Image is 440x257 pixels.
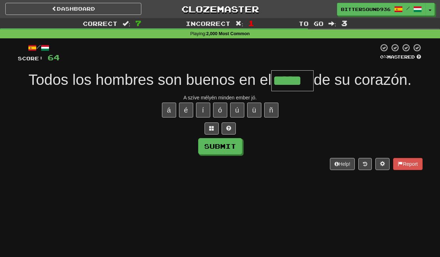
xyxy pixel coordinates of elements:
[18,55,43,61] span: Score:
[18,43,60,52] div: /
[198,138,242,154] button: Submit
[393,158,422,170] button: Report
[314,71,412,88] span: de su corazón.
[264,103,278,117] button: ñ
[18,94,423,101] div: A szíve mélyén minden ember jó.
[406,6,410,11] span: /
[299,20,324,27] span: To go
[135,19,141,27] span: 7
[380,54,387,60] span: 0 %
[28,71,271,88] span: Todos los hombres son buenos en el
[48,53,60,62] span: 64
[230,103,244,117] button: ú
[5,3,141,15] a: Dashboard
[152,3,288,15] a: Clozemaster
[205,122,219,135] button: Switch sentence to multiple choice alt+p
[328,21,336,27] span: :
[222,122,236,135] button: Single letter hint - you only get 1 per sentence and score half the points! alt+h
[379,54,423,60] div: Mastered
[358,158,372,170] button: Round history (alt+y)
[248,19,254,27] span: 1
[123,21,130,27] span: :
[247,103,261,117] button: ü
[162,103,176,117] button: á
[213,103,227,117] button: ó
[196,103,210,117] button: í
[179,103,193,117] button: é
[341,19,347,27] span: 3
[330,158,355,170] button: Help!
[235,21,243,27] span: :
[337,3,426,16] a: BitterSound936 /
[206,31,250,36] strong: 2,000 Most Common
[341,6,391,12] span: BitterSound936
[83,20,118,27] span: Correct
[186,20,230,27] span: Incorrect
